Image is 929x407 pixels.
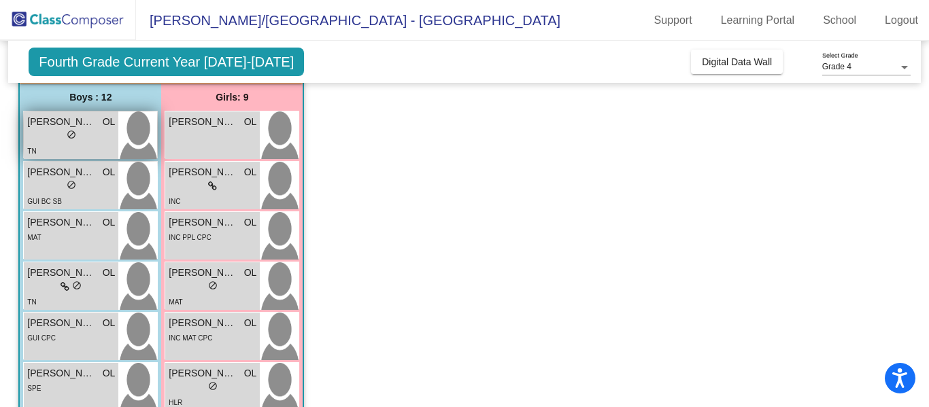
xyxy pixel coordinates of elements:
span: [PERSON_NAME] [169,215,237,230]
span: [PERSON_NAME] [169,366,237,381]
span: HLR [169,399,182,406]
span: OL [244,266,257,280]
span: MAT [27,234,41,241]
span: [PERSON_NAME] [27,316,95,330]
a: Support [643,10,703,31]
span: [PERSON_NAME] [169,316,237,330]
span: OL [244,115,257,129]
div: Girls: 9 [161,84,303,111]
span: OL [103,165,116,179]
span: OL [103,115,116,129]
span: OL [103,215,116,230]
span: do_not_disturb_alt [67,130,76,139]
span: MAT [169,298,182,306]
span: TN [27,298,36,306]
span: do_not_disturb_alt [72,281,82,290]
span: OL [103,366,116,381]
span: do_not_disturb_alt [208,281,218,290]
a: School [812,10,867,31]
span: INC MAT CPC [169,334,212,342]
a: Logout [874,10,929,31]
span: [PERSON_NAME] [27,215,95,230]
span: [PERSON_NAME] [27,266,95,280]
div: Boys : 12 [20,84,161,111]
button: Digital Data Wall [691,50,783,74]
span: Grade 4 [822,62,851,71]
span: OL [244,165,257,179]
span: Digital Data Wall [702,56,772,67]
span: OL [244,316,257,330]
span: INC PPL CPC [169,234,211,241]
span: OL [244,366,257,381]
span: do_not_disturb_alt [67,180,76,190]
span: INC [169,198,180,205]
span: SPE [27,385,41,392]
span: do_not_disturb_alt [208,381,218,391]
span: OL [244,215,257,230]
span: [PERSON_NAME] [27,115,95,129]
a: Learning Portal [710,10,806,31]
span: [PERSON_NAME]/[GEOGRAPHIC_DATA] - [GEOGRAPHIC_DATA] [136,10,560,31]
span: GUI BC SB [27,198,62,205]
span: [PERSON_NAME] [27,366,95,381]
span: OL [103,316,116,330]
span: OL [103,266,116,280]
span: [PERSON_NAME] [169,115,237,129]
span: TN [27,147,36,155]
span: GUI CPC [27,334,56,342]
span: [PERSON_NAME] [169,165,237,179]
span: [PERSON_NAME] [169,266,237,280]
span: Fourth Grade Current Year [DATE]-[DATE] [29,48,304,76]
span: [PERSON_NAME] [27,165,95,179]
